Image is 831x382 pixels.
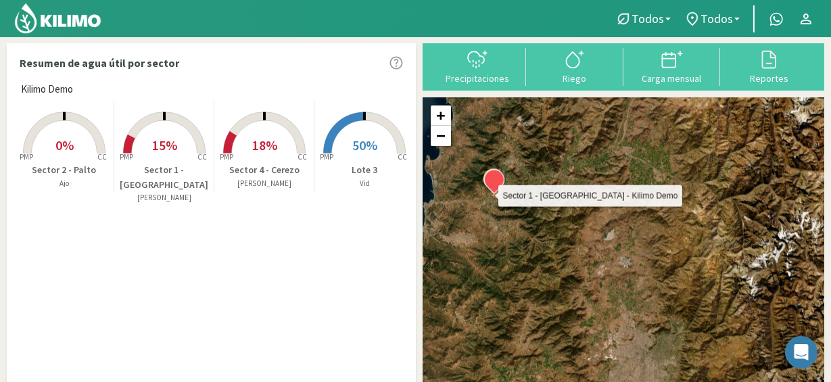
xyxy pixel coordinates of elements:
span: 0% [55,137,74,153]
tspan: PMP [320,153,333,162]
div: Reportes [724,74,813,83]
a: Zoom out [431,126,451,146]
tspan: CC [197,153,207,162]
span: Todos [701,11,733,26]
span: Kilimo Demo [21,82,73,97]
p: [PERSON_NAME] [214,178,314,189]
p: Lote 3 [314,163,414,177]
p: Vid [314,178,414,189]
p: Sector 2 - Palto [14,163,114,177]
p: Ajo [14,178,114,189]
div: Precipitaciones [433,74,523,83]
span: 50% [352,137,377,153]
p: Sector 1 - [GEOGRAPHIC_DATA] [114,163,214,192]
tspan: PMP [119,153,133,162]
span: Todos [632,11,664,26]
p: Resumen de agua útil por sector [20,55,179,71]
tspan: CC [298,153,307,162]
div: Riego [530,74,619,83]
tspan: PMP [19,153,32,162]
tspan: CC [398,153,408,162]
a: Zoom in [431,105,451,126]
div: Carga mensual [627,74,717,83]
span: 15% [152,137,177,153]
tspan: PMP [220,153,233,162]
img: Kilimo [14,2,102,34]
button: Reportes [720,48,817,84]
tspan: CC [97,153,107,162]
p: Sector 4 - Cerezo [214,163,314,177]
p: [PERSON_NAME] [114,192,214,204]
span: 18% [252,137,277,153]
div: Open Intercom Messenger [785,336,817,368]
button: Carga mensual [623,48,721,84]
button: Riego [526,48,623,84]
button: Precipitaciones [429,48,527,84]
